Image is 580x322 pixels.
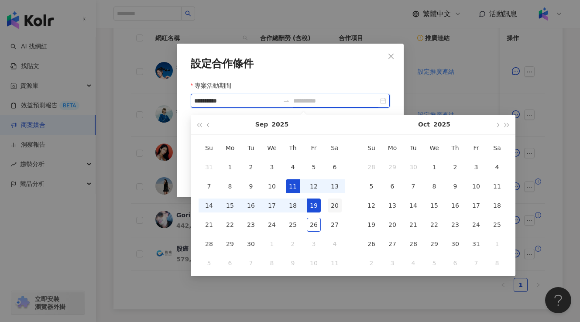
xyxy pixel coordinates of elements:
div: 14 [202,199,216,212]
div: 1 [427,160,441,174]
div: 5 [364,179,378,193]
input: 專案活動期間 [194,96,279,106]
div: 20 [385,218,399,232]
div: 5 [307,160,321,174]
div: 4 [286,160,300,174]
td: 2025-10-10 [466,177,487,196]
div: 29 [385,160,399,174]
div: 6 [448,256,462,270]
div: 2 [286,237,300,251]
td: 2025-09-25 [282,215,303,234]
td: 2025-09-09 [240,177,261,196]
div: 8 [223,179,237,193]
td: 2025-10-09 [445,177,466,196]
td: 2025-09-04 [282,158,303,177]
td: 2025-10-03 [303,234,324,253]
div: 3 [385,256,399,270]
div: 30 [406,160,420,174]
div: 19 [364,218,378,232]
div: 5 [427,256,441,270]
td: 2025-10-22 [424,215,445,234]
td: 2025-10-02 [282,234,303,253]
button: Close [382,48,400,65]
div: 23 [448,218,462,232]
td: 2025-09-01 [220,158,240,177]
td: 2025-10-27 [382,234,403,253]
button: Oct [418,115,430,134]
td: 2025-11-02 [361,253,382,273]
div: 4 [406,256,420,270]
div: 7 [202,179,216,193]
div: 18 [490,199,504,212]
td: 2025-10-01 [261,234,282,253]
td: 2025-09-13 [324,177,345,196]
td: 2025-10-30 [445,234,466,253]
td: 2025-09-30 [240,234,261,253]
td: 2025-10-19 [361,215,382,234]
div: 6 [223,256,237,270]
div: 6 [385,179,399,193]
div: 3 [307,237,321,251]
td: 2025-10-23 [445,215,466,234]
td: 2025-10-08 [261,253,282,273]
td: 2025-09-02 [240,158,261,177]
div: 1 [223,160,237,174]
th: Th [282,138,303,158]
td: 2025-09-03 [261,158,282,177]
td: 2025-10-12 [361,196,382,215]
div: 15 [427,199,441,212]
th: Sa [487,138,508,158]
td: 2025-10-06 [220,253,240,273]
div: 28 [406,237,420,251]
div: 4 [328,237,342,251]
th: Mo [382,138,403,158]
div: 26 [307,218,321,232]
td: 2025-10-11 [324,253,345,273]
td: 2025-09-23 [240,215,261,234]
td: 2025-11-07 [466,253,487,273]
div: 8 [265,256,279,270]
td: 2025-10-04 [324,234,345,253]
div: 7 [406,179,420,193]
td: 2025-09-11 [282,177,303,196]
td: 2025-10-03 [466,158,487,177]
td: 2025-10-28 [403,234,424,253]
div: 11 [490,179,504,193]
button: 2025 [433,115,450,134]
div: 2 [448,160,462,174]
td: 2025-10-20 [382,215,403,234]
div: 16 [244,199,258,212]
div: 13 [328,179,342,193]
div: 4 [490,160,504,174]
td: 2025-10-26 [361,234,382,253]
div: 24 [469,218,483,232]
td: 2025-09-28 [199,234,220,253]
div: 25 [490,218,504,232]
td: 2025-10-13 [382,196,403,215]
td: 2025-11-08 [487,253,508,273]
div: 8 [427,179,441,193]
div: 9 [286,256,300,270]
div: 17 [469,199,483,212]
div: 22 [223,218,237,232]
div: 26 [364,237,378,251]
div: 5 [202,256,216,270]
div: 10 [265,179,279,193]
div: 2 [364,256,378,270]
div: 15 [223,199,237,212]
td: 2025-11-03 [382,253,403,273]
div: 29 [223,237,237,251]
td: 2025-09-27 [324,215,345,234]
td: 2025-09-05 [303,158,324,177]
td: 2025-09-29 [382,158,403,177]
div: 10 [469,179,483,193]
th: Tu [240,138,261,158]
td: 2025-09-24 [261,215,282,234]
td: 2025-10-01 [424,158,445,177]
span: swap-right [283,97,290,104]
div: 29 [427,237,441,251]
td: 2025-09-20 [324,196,345,215]
td: 2025-09-19 [303,196,324,215]
td: 2025-09-22 [220,215,240,234]
div: 14 [406,199,420,212]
